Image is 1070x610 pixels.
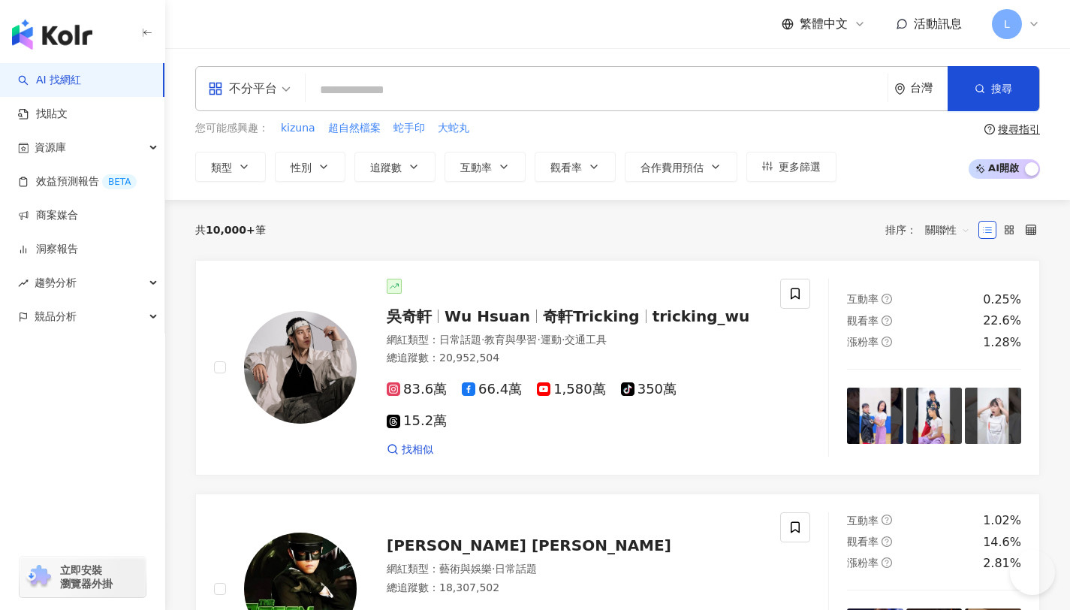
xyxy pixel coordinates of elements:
button: 性別 [275,152,345,182]
div: 2.81% [983,555,1021,572]
div: 排序： [885,218,978,242]
button: 互動率 [445,152,526,182]
div: 網紅類型 ： [387,562,762,577]
span: question-circle [882,316,892,326]
span: 15.2萬 [387,413,447,429]
a: chrome extension立即安裝 瀏覽器外掛 [20,557,146,597]
span: 競品分析 [35,300,77,334]
span: environment [894,83,906,95]
span: 關聯性 [925,218,970,242]
span: 活動訊息 [914,17,962,31]
span: Wu Hsuan [445,307,530,325]
div: 14.6% [983,534,1021,551]
div: 1.02% [983,512,1021,529]
span: L [1004,16,1010,32]
span: 10,000+ [206,224,255,236]
span: question-circle [984,124,995,134]
button: 大蛇丸 [437,120,470,137]
span: 趨勢分析 [35,266,77,300]
button: 超自然檔案 [327,120,381,137]
span: 合作費用預估 [640,162,704,174]
span: 繁體中文 [800,16,848,32]
button: 追蹤數 [354,152,436,182]
iframe: Help Scout Beacon - Open [1010,550,1055,595]
button: 更多篩選 [746,152,836,182]
span: 您可能感興趣： [195,121,269,136]
span: 漲粉率 [847,557,879,569]
span: · [481,334,484,346]
a: 洞察報告 [18,242,78,257]
a: 效益預測報告BETA [18,174,137,189]
span: 大蛇丸 [438,121,469,136]
span: 藝術與娛樂 [439,563,492,575]
div: 1.28% [983,334,1021,351]
span: 教育與學習 [484,334,537,346]
span: [PERSON_NAME] [PERSON_NAME] [387,536,671,554]
div: 台灣 [910,82,948,95]
span: 1,580萬 [537,382,606,397]
span: 性別 [291,162,312,174]
span: 互動率 [460,162,492,174]
span: 超自然檔案 [328,121,381,136]
span: 觀看率 [847,536,879,548]
a: 商案媒合 [18,208,78,223]
button: 類型 [195,152,266,182]
span: 找相似 [402,442,433,457]
span: 互動率 [847,293,879,305]
span: 資源庫 [35,131,66,165]
button: 觀看率 [535,152,616,182]
span: 搜尋 [991,83,1012,95]
span: 更多篩選 [779,161,821,173]
span: kizuna [281,121,315,136]
span: 互動率 [847,515,879,527]
span: 觀看率 [550,162,582,174]
div: 搜尋指引 [998,123,1040,135]
div: 總追蹤數 ： 20,952,504 [387,351,762,366]
span: 運動 [541,334,562,346]
button: 蛇手印 [393,120,426,137]
span: 日常話題 [439,334,481,346]
span: 吳奇軒 [387,307,432,325]
img: post-image [906,388,963,444]
span: 83.6萬 [387,382,447,397]
span: 立即安裝 瀏覽器外掛 [60,563,113,590]
span: tricking_wu [653,307,750,325]
img: post-image [847,388,903,444]
img: KOL Avatar [244,311,357,424]
span: 蛇手印 [393,121,425,136]
div: 22.6% [983,313,1021,329]
span: 漲粉率 [847,336,879,348]
a: 找相似 [387,442,433,457]
span: 奇軒Tricking [543,307,640,325]
span: question-circle [882,536,892,547]
a: 找貼文 [18,107,68,122]
span: 觀看率 [847,315,879,327]
span: question-circle [882,515,892,525]
div: 共 筆 [195,224,266,236]
img: chrome extension [24,565,53,589]
img: logo [12,20,92,50]
span: 追蹤數 [370,162,402,174]
span: question-circle [882,294,892,304]
span: · [537,334,540,346]
span: 66.4萬 [462,382,522,397]
button: 搜尋 [948,66,1039,111]
span: question-circle [882,337,892,347]
div: 網紅類型 ： [387,333,762,348]
img: post-image [965,388,1021,444]
span: · [562,334,565,346]
div: 0.25% [983,291,1021,308]
span: 交通工具 [565,334,607,346]
span: 日常話題 [495,563,537,575]
span: 350萬 [621,382,677,397]
div: 總追蹤數 ： 18,307,502 [387,581,762,596]
span: rise [18,278,29,288]
span: 類型 [211,162,232,174]
div: 不分平台 [208,77,277,101]
span: · [492,563,495,575]
span: appstore [208,81,223,96]
a: KOL Avatar吳奇軒Wu Hsuan奇軒Trickingtricking_wu網紅類型：日常話題·教育與學習·運動·交通工具總追蹤數：20,952,50483.6萬66.4萬1,580萬3... [195,260,1040,476]
button: kizuna [280,120,316,137]
button: 合作費用預估 [625,152,737,182]
span: question-circle [882,557,892,568]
